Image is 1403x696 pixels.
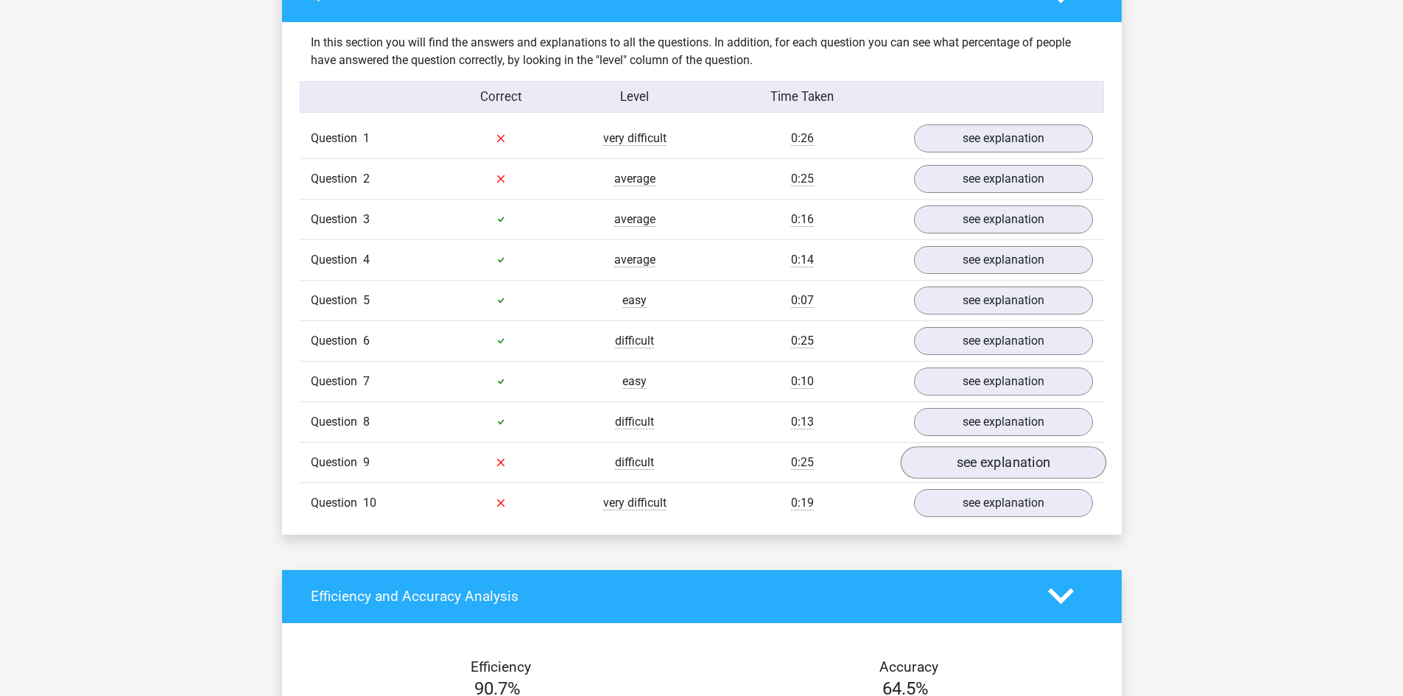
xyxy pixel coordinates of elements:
span: Question [311,170,363,188]
span: Question [311,211,363,228]
span: 0:25 [791,455,814,470]
span: 1 [363,131,370,145]
a: see explanation [914,408,1093,436]
h4: Accuracy [719,658,1099,675]
span: 8 [363,415,370,429]
span: Question [311,413,363,431]
a: see explanation [914,287,1093,314]
div: Level [568,88,702,106]
div: Correct [434,88,568,106]
span: 0:19 [791,496,814,510]
span: average [614,212,655,227]
a: see explanation [914,124,1093,152]
span: 6 [363,334,370,348]
a: see explanation [914,205,1093,233]
span: Question [311,251,363,269]
span: 0:14 [791,253,814,267]
span: difficult [615,334,654,348]
span: Question [311,332,363,350]
div: In this section you will find the answers and explanations to all the questions. In addition, for... [300,34,1104,69]
h4: Efficiency [311,658,691,675]
span: 0:16 [791,212,814,227]
span: easy [622,293,647,308]
span: average [614,172,655,186]
span: 0:13 [791,415,814,429]
span: 0:26 [791,131,814,146]
span: 9 [363,455,370,469]
a: see explanation [914,165,1093,193]
a: see explanation [914,327,1093,355]
span: 0:25 [791,334,814,348]
span: difficult [615,455,654,470]
span: 5 [363,293,370,307]
a: see explanation [914,368,1093,396]
span: 0:07 [791,293,814,308]
span: 4 [363,253,370,267]
a: see explanation [900,446,1105,479]
span: Question [311,130,363,147]
span: easy [622,374,647,389]
span: very difficult [603,496,667,510]
a: see explanation [914,489,1093,517]
span: 3 [363,212,370,226]
span: 0:10 [791,374,814,389]
span: 0:25 [791,172,814,186]
span: Question [311,454,363,471]
span: very difficult [603,131,667,146]
span: Question [311,373,363,390]
span: 7 [363,374,370,388]
h4: Efficiency and Accuracy Analysis [311,588,1026,605]
span: difficult [615,415,654,429]
span: 10 [363,496,376,510]
span: average [614,253,655,267]
span: 2 [363,172,370,186]
span: Question [311,494,363,512]
div: Time Taken [701,88,902,106]
a: see explanation [914,246,1093,274]
span: Question [311,292,363,309]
